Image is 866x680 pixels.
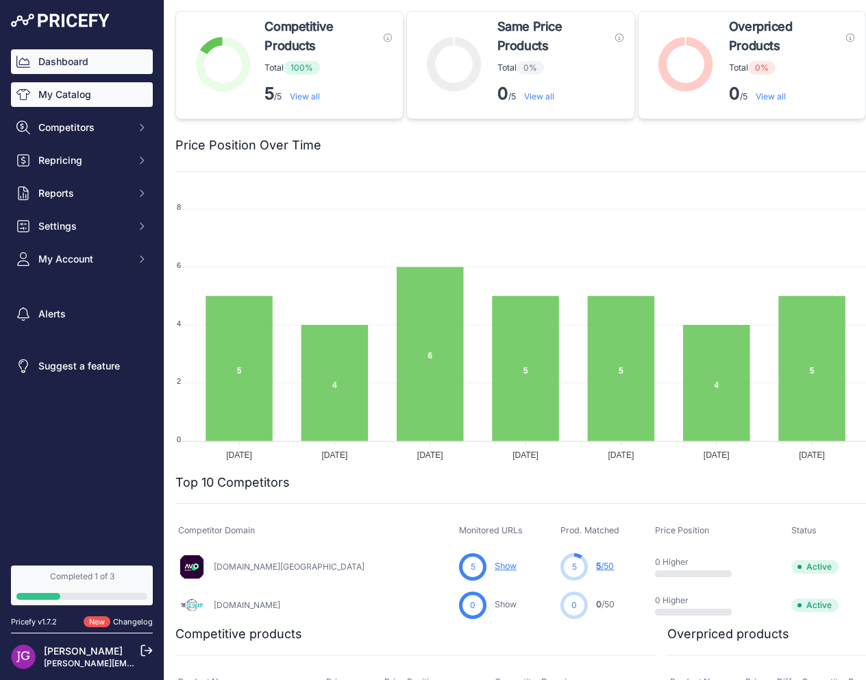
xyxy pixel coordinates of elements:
tspan: [DATE] [321,450,347,460]
tspan: [DATE] [608,450,634,460]
span: 0% [517,61,544,75]
h2: Competitive products [175,624,302,644]
span: 0 [571,599,577,611]
span: Settings [38,219,128,233]
a: [PERSON_NAME] [44,645,123,657]
a: Suggest a feature [11,354,153,378]
a: Show [495,599,517,609]
span: 0 [470,599,475,611]
tspan: [DATE] [417,450,443,460]
tspan: 8 [177,203,181,211]
p: /5 [497,83,623,105]
button: Competitors [11,115,153,140]
nav: Sidebar [11,49,153,549]
tspan: 4 [177,319,181,328]
a: View all [756,91,786,101]
a: [DOMAIN_NAME] [214,600,280,610]
strong: 0 [729,84,740,104]
a: My Catalog [11,82,153,107]
span: Overpriced Products [729,17,841,56]
span: Price Position [655,525,709,535]
span: New [84,616,110,628]
span: 5 [471,561,475,573]
tspan: [DATE] [704,450,730,460]
span: Status [791,525,817,535]
p: Total [264,61,392,75]
span: 100% [284,61,320,75]
p: Total [497,61,623,75]
img: Pricefy Logo [11,14,110,27]
h2: Overpriced products [667,624,789,644]
tspan: [DATE] [512,450,539,460]
span: 5 [596,561,601,571]
span: Active [791,560,839,574]
span: Active [791,598,839,612]
tspan: 6 [177,261,181,269]
a: 5/50 [596,561,614,571]
tspan: [DATE] [799,450,825,460]
button: Settings [11,214,153,239]
p: Total [729,61,854,75]
div: Pricefy v1.7.2 [11,616,57,628]
span: My Account [38,252,128,266]
tspan: 0 [177,435,181,444]
p: 0 Higher [655,595,743,606]
strong: 5 [264,84,274,104]
a: Alerts [11,302,153,326]
a: [DOMAIN_NAME][GEOGRAPHIC_DATA] [214,561,364,572]
tspan: [DATE] [226,450,252,460]
a: [PERSON_NAME][EMAIL_ADDRESS][DOMAIN_NAME] [44,658,255,668]
span: Reports [38,186,128,200]
span: Competitor Domain [178,525,255,535]
p: 0 Higher [655,557,743,568]
span: 0 [596,599,602,609]
a: Dashboard [11,49,153,74]
div: Completed 1 of 3 [16,571,147,582]
button: My Account [11,247,153,271]
span: Same Price Products [497,17,610,56]
h2: Top 10 Competitors [175,473,290,492]
strong: 0 [497,84,508,104]
span: Monitored URLs [459,525,523,535]
tspan: 2 [177,377,181,385]
span: 0% [748,61,776,75]
a: Changelog [113,617,153,627]
span: Prod. Matched [560,525,619,535]
a: View all [290,91,320,101]
a: View all [524,91,554,101]
p: /5 [264,83,392,105]
a: 0/50 [596,599,615,609]
p: /5 [729,83,854,105]
span: Competitors [38,121,128,134]
span: Repricing [38,154,128,167]
a: Completed 1 of 3 [11,566,153,605]
button: Repricing [11,148,153,173]
a: Show [495,561,517,571]
h2: Price Position Over Time [175,136,321,155]
span: Competitive Products [264,17,378,56]
span: 5 [572,561,577,573]
button: Reports [11,181,153,206]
